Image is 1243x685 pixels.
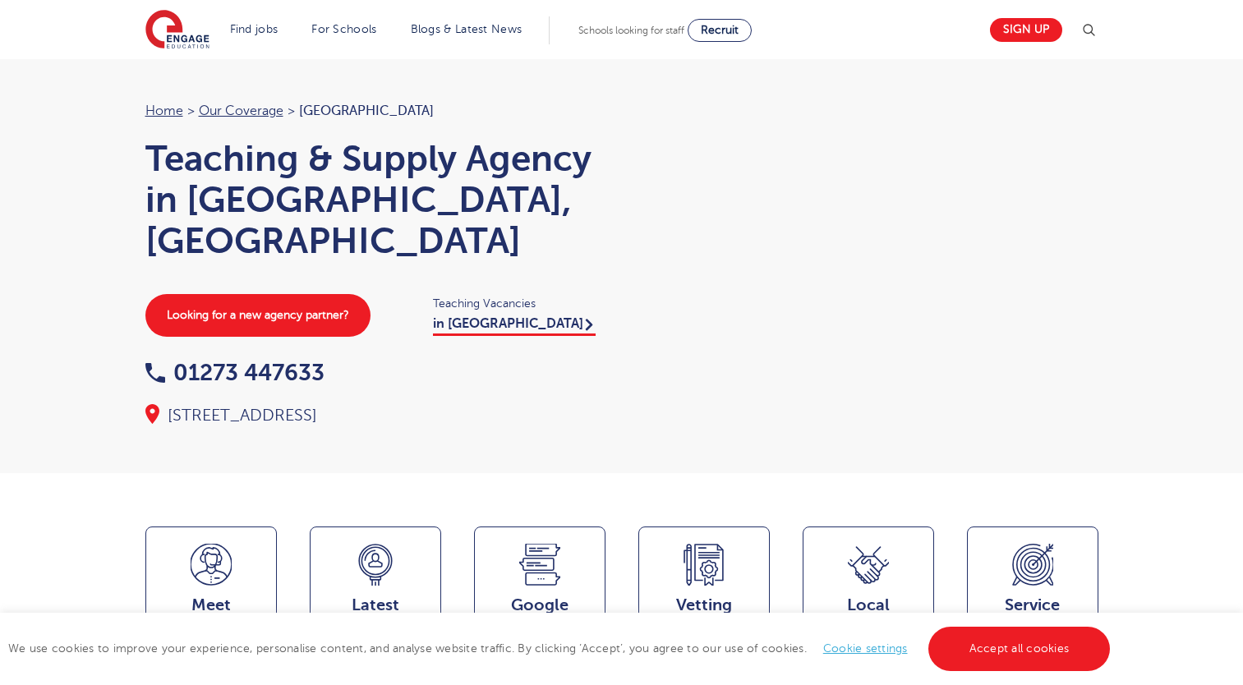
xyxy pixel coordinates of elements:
span: We use cookies to improve your experience, personalise content, and analyse website traffic. By c... [8,642,1114,655]
a: Looking for a new agency partner? [145,294,371,337]
a: Recruit [688,19,752,42]
a: Blogs & Latest News [411,23,523,35]
a: in [GEOGRAPHIC_DATA] [433,316,596,336]
span: Local Partnerships [812,595,925,635]
a: VettingStandards [638,526,770,660]
span: Teaching Vacancies [433,294,605,313]
span: Meet the team [154,595,268,635]
span: Latest Vacancies [319,595,432,635]
a: ServiceArea [967,526,1098,660]
span: > [187,103,195,118]
span: Service Area [976,595,1089,635]
a: Our coverage [199,103,283,118]
a: Meetthe team [145,526,277,660]
nav: breadcrumb [145,100,605,122]
span: Schools looking for staff [578,25,684,36]
div: [STREET_ADDRESS] [145,404,605,427]
a: Find jobs [230,23,279,35]
span: Vetting Standards [647,595,761,635]
span: > [288,103,295,118]
h1: Teaching & Supply Agency in [GEOGRAPHIC_DATA], [GEOGRAPHIC_DATA] [145,138,605,261]
a: 01273 447633 [145,360,325,385]
a: Cookie settings [823,642,908,655]
span: [GEOGRAPHIC_DATA] [299,103,434,118]
span: Recruit [701,24,739,36]
a: Home [145,103,183,118]
img: Engage Education [145,10,209,51]
span: Google Reviews [483,595,596,635]
a: LatestVacancies [310,526,441,660]
a: Sign up [990,18,1062,42]
a: For Schools [311,23,376,35]
a: GoogleReviews [474,526,605,660]
a: Local Partnerships [803,526,934,660]
a: Accept all cookies [928,627,1111,671]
